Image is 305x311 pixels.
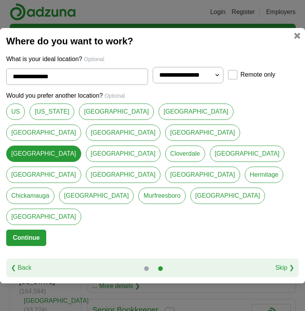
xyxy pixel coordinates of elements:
[165,167,240,183] a: [GEOGRAPHIC_DATA]
[6,104,25,120] a: US
[59,188,134,204] a: [GEOGRAPHIC_DATA]
[86,146,161,162] a: [GEOGRAPHIC_DATA]
[79,104,154,120] a: [GEOGRAPHIC_DATA]
[6,125,81,141] a: [GEOGRAPHIC_DATA]
[6,188,54,204] a: Chickamauga
[84,56,104,62] span: Optional
[30,104,74,120] a: [US_STATE]
[6,209,81,225] a: [GEOGRAPHIC_DATA]
[105,93,125,99] span: Optional
[86,167,161,183] a: [GEOGRAPHIC_DATA]
[138,188,185,204] a: Murfreesboro
[11,263,31,272] a: ❮ Back
[86,125,161,141] a: [GEOGRAPHIC_DATA]
[6,91,299,100] p: Would you prefer another location?
[241,70,275,79] label: Remote only
[6,167,81,183] a: [GEOGRAPHIC_DATA]
[6,146,81,162] a: [GEOGRAPHIC_DATA]
[6,54,299,64] p: What is your ideal location?
[190,188,265,204] a: [GEOGRAPHIC_DATA]
[159,104,234,120] a: [GEOGRAPHIC_DATA]
[6,230,46,246] button: Continue
[245,167,284,183] a: Hermitage
[275,263,294,272] a: Skip ❯
[165,125,240,141] a: [GEOGRAPHIC_DATA]
[165,146,205,162] a: Cloverdale
[6,34,299,48] h2: Where do you want to work?
[210,146,285,162] a: [GEOGRAPHIC_DATA]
